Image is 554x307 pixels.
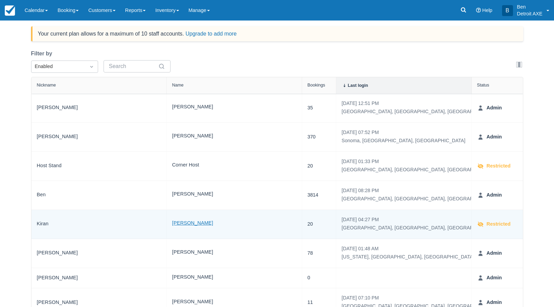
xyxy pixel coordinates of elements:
[172,161,199,169] a: Corner Host
[484,299,502,306] strong: Admin
[342,186,498,195] div: [DATE] 08:28 PM
[172,219,213,227] a: [PERSON_NAME]
[186,31,237,37] a: Upgrade to add more
[477,163,484,170] span: VisibleDisabled
[37,83,56,88] div: Nickname
[477,275,484,281] span: User
[37,299,78,306] span: [PERSON_NAME]
[37,274,78,282] a: [PERSON_NAME]
[38,30,237,37] div: Your current plan allows for a maximum of 10 staff accounts.
[484,104,502,112] strong: Admin
[37,133,78,141] span: [PERSON_NAME]
[342,99,498,107] div: [DATE] 12:51 PM
[37,191,46,199] a: Ben
[484,191,502,199] strong: Admin
[477,105,484,111] span: User
[484,162,511,170] strong: Restricted
[172,298,213,306] a: [PERSON_NAME]
[31,50,55,58] label: Filter by
[308,250,313,257] a: 78
[477,221,484,228] span: VisibleDisabled
[308,133,316,141] a: 370
[477,192,484,199] span: User
[477,83,489,88] div: Status
[172,83,184,88] div: Name
[342,294,498,302] div: [DATE] 07:10 PM
[517,3,542,10] p: Ben
[342,215,498,224] div: [DATE] 04:27 PM
[484,221,511,228] strong: Restricted
[5,5,15,16] img: checkfront-main-nav-mini-logo.png
[342,136,465,145] div: Sonoma, [GEOGRAPHIC_DATA], [GEOGRAPHIC_DATA]
[37,249,78,257] a: [PERSON_NAME]
[342,157,498,165] div: [DATE] 01:33 PM
[308,191,319,199] a: 3814
[348,83,368,88] div: Last login
[477,250,484,257] span: User
[342,165,498,174] div: [GEOGRAPHIC_DATA], [GEOGRAPHIC_DATA], [GEOGRAPHIC_DATA]
[482,8,492,13] span: Help
[484,274,502,282] strong: Admin
[37,104,78,112] a: [PERSON_NAME]
[342,195,498,203] div: [GEOGRAPHIC_DATA], [GEOGRAPHIC_DATA], [GEOGRAPHIC_DATA]
[88,63,95,70] span: Dropdown icon
[172,249,213,256] a: [PERSON_NAME]
[37,162,62,170] span: Host Stand
[308,221,313,228] a: 20
[342,128,465,136] div: [DATE] 07:52 PM
[484,133,502,141] strong: Admin
[172,190,213,198] a: [PERSON_NAME]
[109,60,157,72] input: Search
[308,104,313,112] a: 35
[342,253,474,261] div: [US_STATE], [GEOGRAPHIC_DATA], [GEOGRAPHIC_DATA]
[477,299,484,306] span: User
[37,220,49,228] a: Kiran
[342,224,498,232] div: [GEOGRAPHIC_DATA], [GEOGRAPHIC_DATA], [GEOGRAPHIC_DATA]
[484,250,502,257] strong: Admin
[172,132,213,140] a: [PERSON_NAME]
[517,10,542,17] p: Detroit AXE
[172,298,213,306] span: [PERSON_NAME]
[476,8,481,13] i: Help
[308,274,310,282] a: 0
[37,162,62,170] a: Host Stand
[308,162,313,170] a: 20
[308,83,325,88] div: Bookings
[35,63,82,70] div: Enabled
[502,5,513,16] div: B
[172,103,213,111] a: [PERSON_NAME]
[477,134,484,141] span: User
[172,273,213,281] a: [PERSON_NAME]
[342,107,498,116] div: [GEOGRAPHIC_DATA], [GEOGRAPHIC_DATA], [GEOGRAPHIC_DATA]
[37,299,78,307] a: [PERSON_NAME]
[308,299,313,306] a: 11
[37,133,78,141] a: [PERSON_NAME]
[342,244,474,253] div: [DATE] 01:48 AM
[37,104,78,111] span: [PERSON_NAME]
